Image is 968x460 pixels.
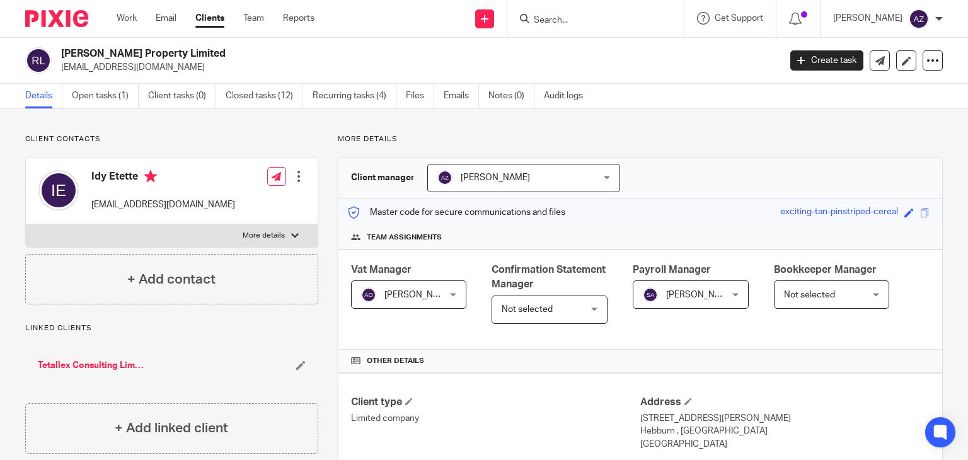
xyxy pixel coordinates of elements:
a: Emails [444,84,479,108]
a: Reports [283,12,314,25]
span: Other details [367,356,424,366]
h4: + Add linked client [115,418,228,438]
input: Search [533,15,646,26]
p: [STREET_ADDRESS][PERSON_NAME] [640,412,930,425]
span: [PERSON_NAME] [666,290,735,299]
img: Pixie [25,10,88,27]
p: Linked clients [25,323,318,333]
p: [EMAIL_ADDRESS][DOMAIN_NAME] [61,61,771,74]
a: Create task [790,50,863,71]
p: Limited company [351,412,640,425]
a: Tetallex Consulting Limited [38,359,145,372]
a: Open tasks (1) [72,84,139,108]
p: Hebburn , [GEOGRAPHIC_DATA] [640,425,930,437]
a: Client tasks (0) [148,84,216,108]
h4: Client type [351,396,640,409]
a: Work [117,12,137,25]
a: Files [406,84,434,108]
img: svg%3E [643,287,658,302]
h4: Idy Etette [91,170,235,186]
img: svg%3E [909,9,929,29]
a: Email [156,12,176,25]
a: Recurring tasks (4) [313,84,396,108]
a: Clients [195,12,224,25]
img: svg%3E [437,170,452,185]
span: Confirmation Statement Manager [492,265,606,289]
img: svg%3E [25,47,52,74]
a: Details [25,84,62,108]
h3: Client manager [351,171,415,184]
span: Bookkeeper Manager [774,265,877,275]
p: Master code for secure communications and files [348,206,565,219]
span: Get Support [715,14,763,23]
span: [PERSON_NAME] [384,290,454,299]
span: Team assignments [367,233,442,243]
span: Payroll Manager [633,265,711,275]
img: svg%3E [38,170,79,210]
span: Vat Manager [351,265,412,275]
p: Client contacts [25,134,318,144]
p: More details [338,134,943,144]
h2: [PERSON_NAME] Property Limited [61,47,630,60]
img: svg%3E [361,287,376,302]
span: Not selected [502,305,553,314]
div: exciting-tan-pinstriped-cereal [780,205,898,220]
h4: Address [640,396,930,409]
span: [PERSON_NAME] [461,173,530,182]
span: Not selected [784,290,835,299]
i: Primary [144,170,157,183]
p: More details [243,231,285,241]
p: [EMAIL_ADDRESS][DOMAIN_NAME] [91,198,235,211]
a: Audit logs [544,84,592,108]
p: [GEOGRAPHIC_DATA] [640,438,930,451]
a: Notes (0) [488,84,534,108]
p: [PERSON_NAME] [833,12,902,25]
a: Team [243,12,264,25]
a: Closed tasks (12) [226,84,303,108]
h4: + Add contact [127,270,216,289]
